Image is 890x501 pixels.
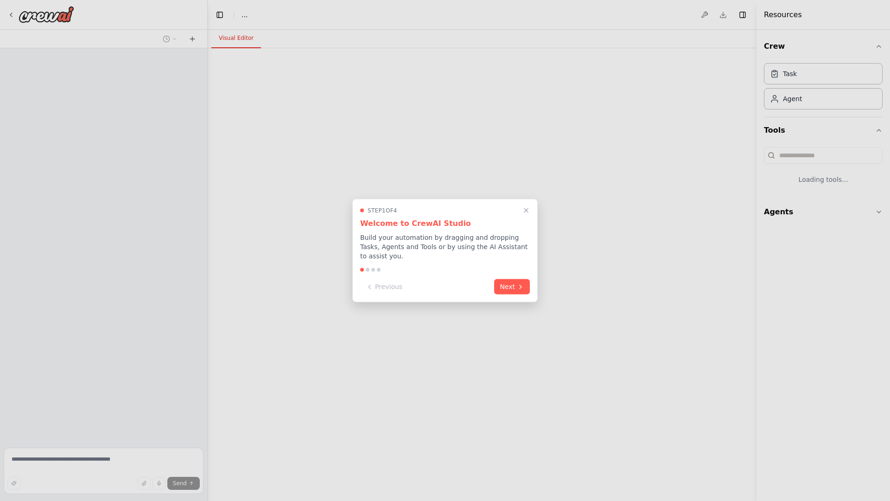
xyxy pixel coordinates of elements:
button: Previous [360,279,408,295]
button: Close walkthrough [521,205,532,216]
h3: Welcome to CrewAI Studio [360,218,530,229]
p: Build your automation by dragging and dropping Tasks, Agents and Tools or by using the AI Assista... [360,233,530,261]
span: Step 1 of 4 [368,207,397,214]
button: Next [494,279,530,295]
button: Hide left sidebar [213,8,226,21]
